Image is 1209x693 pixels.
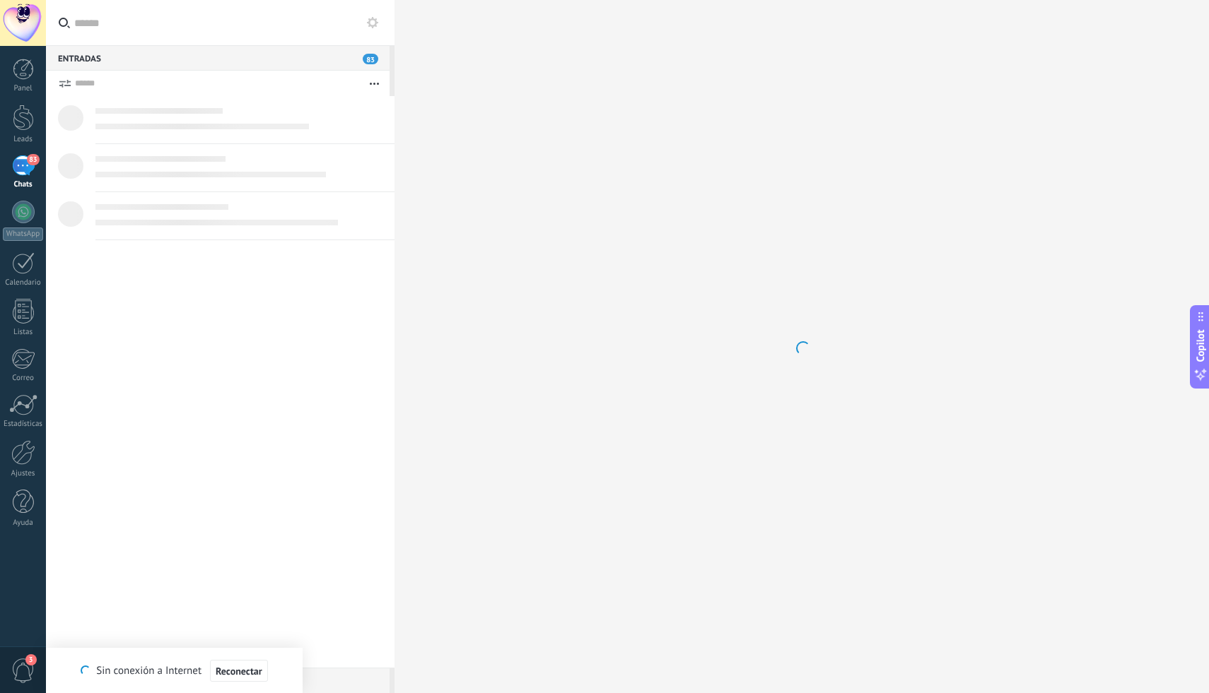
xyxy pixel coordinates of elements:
div: Estadísticas [3,420,44,429]
span: 83 [27,154,39,165]
div: WhatsApp [3,227,43,241]
button: Más [359,71,390,96]
div: Entradas [46,45,390,71]
span: 83 [363,54,378,64]
div: Ajustes [3,469,44,478]
div: Leads [3,135,44,144]
button: Reconectar [210,660,268,682]
div: Correo [3,374,44,383]
div: Calendario [3,278,44,288]
div: Chats [3,180,44,189]
div: Ayuda [3,519,44,528]
div: Sin conexión a Internet [81,659,267,682]
div: Panel [3,84,44,93]
span: Copilot [1193,329,1208,362]
span: Reconectar [216,666,262,676]
div: Listas [3,328,44,337]
span: 3 [25,654,37,665]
